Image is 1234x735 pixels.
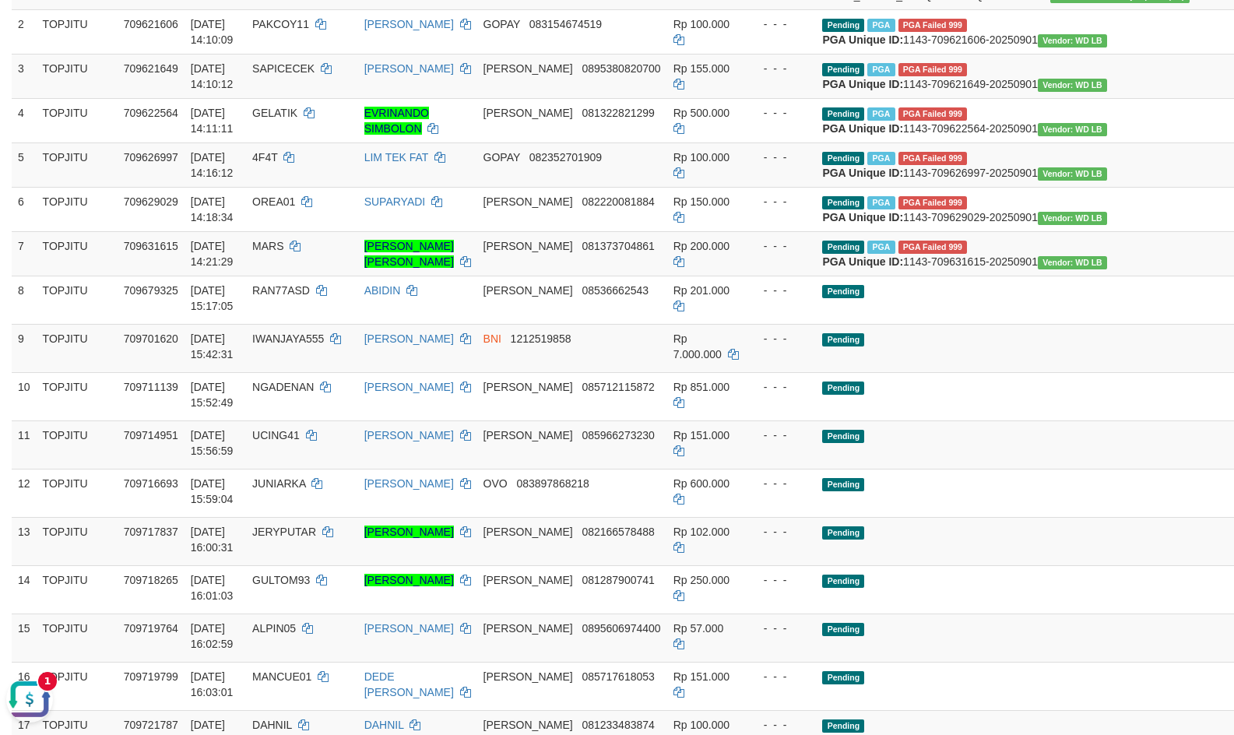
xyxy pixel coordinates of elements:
[822,285,864,298] span: Pending
[252,622,296,635] span: ALPIN05
[673,381,730,393] span: Rp 851.000
[483,62,573,75] span: [PERSON_NAME]
[529,18,602,30] span: Copy 083154674519 to clipboard
[582,195,654,208] span: Copy 082220081884 to clipboard
[822,430,864,443] span: Pending
[483,477,508,490] span: OVO
[822,719,864,733] span: Pending
[673,240,730,252] span: Rp 200.000
[364,622,454,635] a: [PERSON_NAME]
[191,62,234,90] span: [DATE] 14:10:12
[191,240,234,268] span: [DATE] 14:21:29
[252,18,309,30] span: PAKCOY11
[751,16,810,32] div: - - -
[673,195,730,208] span: Rp 150.000
[529,151,602,164] span: Copy 082352701909 to clipboard
[582,670,654,683] span: Copy 085717618053 to clipboard
[673,574,730,586] span: Rp 250.000
[364,477,454,490] a: [PERSON_NAME]
[822,122,903,135] b: PGA Unique ID:
[822,623,864,636] span: Pending
[673,622,724,635] span: Rp 57.000
[1038,167,1107,181] span: Vendor URL: https://dashboard.q2checkout.com/secure
[252,332,324,345] span: IWANJAYA555
[822,33,903,46] b: PGA Unique ID:
[898,107,968,121] span: PGA Error
[37,372,118,420] td: TOPJITU
[822,255,903,268] b: PGA Unique ID:
[867,241,895,254] span: Marked by bjqdanil
[483,332,501,345] span: BNI
[124,574,178,586] span: 709718265
[252,284,310,297] span: RAN77ASD
[751,194,810,209] div: - - -
[751,379,810,395] div: - - -
[822,63,864,76] span: Pending
[673,62,730,75] span: Rp 155.000
[37,662,118,710] td: TOPJITU
[751,238,810,254] div: - - -
[124,381,178,393] span: 709711139
[483,381,573,393] span: [PERSON_NAME]
[822,575,864,588] span: Pending
[822,526,864,540] span: Pending
[12,187,37,231] td: 6
[37,98,118,142] td: TOPJITU
[582,429,654,441] span: Copy 085966273230 to clipboard
[898,19,968,32] span: PGA Error
[822,107,864,121] span: Pending
[191,195,234,223] span: [DATE] 14:18:34
[191,381,234,409] span: [DATE] 15:52:49
[252,107,297,119] span: GELATIK
[816,187,1195,231] td: 1143-709629029-20250901
[1038,212,1107,225] span: Vendor URL: https://dashboard.q2checkout.com/secure
[822,19,864,32] span: Pending
[252,429,300,441] span: UCING41
[252,62,315,75] span: SAPICECEK
[673,429,730,441] span: Rp 151.000
[252,195,295,208] span: OREA01
[12,9,37,54] td: 2
[898,196,968,209] span: PGA Error
[12,276,37,324] td: 8
[38,2,57,21] div: new message indicator
[582,107,654,119] span: Copy 081322821299 to clipboard
[12,614,37,662] td: 15
[822,196,864,209] span: Pending
[582,719,654,731] span: Copy 081233483874 to clipboard
[822,78,903,90] b: PGA Unique ID:
[364,195,426,208] a: SUPARYADI
[124,284,178,297] span: 709679325
[37,187,118,231] td: TOPJITU
[751,149,810,165] div: - - -
[37,565,118,614] td: TOPJITU
[12,324,37,372] td: 9
[483,574,573,586] span: [PERSON_NAME]
[822,241,864,254] span: Pending
[816,98,1195,142] td: 1143-709622564-20250901
[191,429,234,457] span: [DATE] 15:56:59
[1038,256,1107,269] span: Vendor URL: https://dashboard.q2checkout.com/secure
[364,332,454,345] a: [PERSON_NAME]
[12,372,37,420] td: 10
[252,719,292,731] span: DAHNIL
[483,284,573,297] span: [PERSON_NAME]
[673,284,730,297] span: Rp 201.000
[582,381,654,393] span: Copy 085712115872 to clipboard
[483,622,573,635] span: [PERSON_NAME]
[37,276,118,324] td: TOPJITU
[816,142,1195,187] td: 1143-709626997-20250901
[822,211,903,223] b: PGA Unique ID:
[673,107,730,119] span: Rp 500.000
[364,574,454,586] a: [PERSON_NAME]
[1038,34,1107,47] span: Vendor URL: https://dashboard.q2checkout.com/secure
[364,240,454,268] a: [PERSON_NAME] [PERSON_NAME]
[673,332,722,360] span: Rp 7.000.000
[867,63,895,76] span: Marked by bjqdanil
[483,526,573,538] span: [PERSON_NAME]
[124,477,178,490] span: 709716693
[751,427,810,443] div: - - -
[12,142,37,187] td: 5
[822,478,864,491] span: Pending
[124,240,178,252] span: 709631615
